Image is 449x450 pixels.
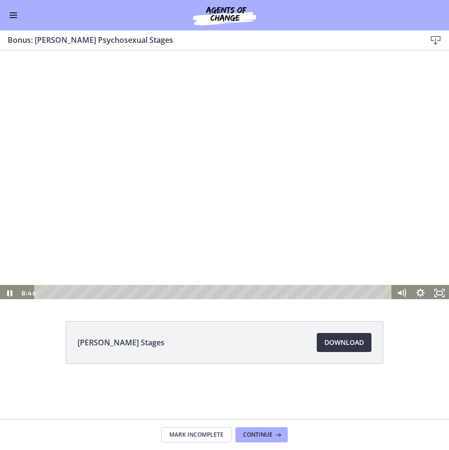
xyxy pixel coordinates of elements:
button: Fullscreen [430,235,449,251]
button: Mark Incomplete [161,427,232,442]
button: Mute [392,235,411,251]
button: Show settings menu [411,235,430,251]
span: Download [324,337,364,348]
h3: Bonus: [PERSON_NAME] Psychosexual Stages [8,34,411,46]
div: Playbar [41,235,387,251]
button: Continue [235,427,288,442]
span: Continue [243,431,273,439]
a: Download [317,333,371,352]
img: Agents of Change Social Work Test Prep [167,4,282,27]
button: Enable menu [8,10,19,21]
span: [PERSON_NAME] Stages [78,337,165,348]
span: Mark Incomplete [169,431,224,439]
